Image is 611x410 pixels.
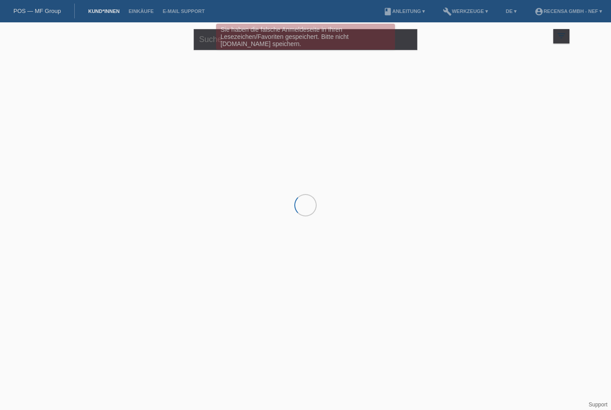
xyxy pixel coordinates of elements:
a: Kund*innen [84,8,124,14]
a: buildWerkzeuge ▾ [438,8,492,14]
i: build [443,7,452,16]
a: account_circleRecensa GmbH - Nef ▾ [530,8,607,14]
a: E-Mail Support [158,8,209,14]
a: Einkäufe [124,8,158,14]
a: bookAnleitung ▾ [379,8,429,14]
div: Sie haben die falsche Anmeldeseite in Ihren Lesezeichen/Favoriten gespeichert. Bitte nicht [DOMAI... [216,24,395,50]
i: book [383,7,392,16]
a: Support [589,402,607,408]
a: DE ▾ [501,8,521,14]
a: POS — MF Group [13,8,61,14]
i: account_circle [535,7,543,16]
i: filter_list [556,31,566,41]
